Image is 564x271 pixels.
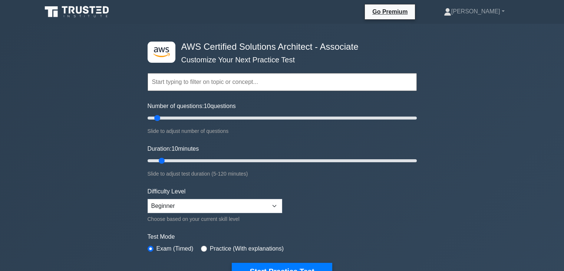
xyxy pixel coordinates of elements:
[148,232,417,241] label: Test Mode
[148,144,199,153] label: Duration: minutes
[171,146,178,152] span: 10
[148,127,417,135] div: Slide to adjust number of questions
[178,42,380,52] h4: AWS Certified Solutions Architect - Associate
[148,102,236,111] label: Number of questions: questions
[368,7,412,16] a: Go Premium
[426,4,522,19] a: [PERSON_NAME]
[210,244,284,253] label: Practice (With explanations)
[204,103,211,109] span: 10
[148,169,417,178] div: Slide to adjust test duration (5-120 minutes)
[148,187,186,196] label: Difficulty Level
[148,215,282,223] div: Choose based on your current skill level
[156,244,194,253] label: Exam (Timed)
[148,73,417,91] input: Start typing to filter on topic or concept...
